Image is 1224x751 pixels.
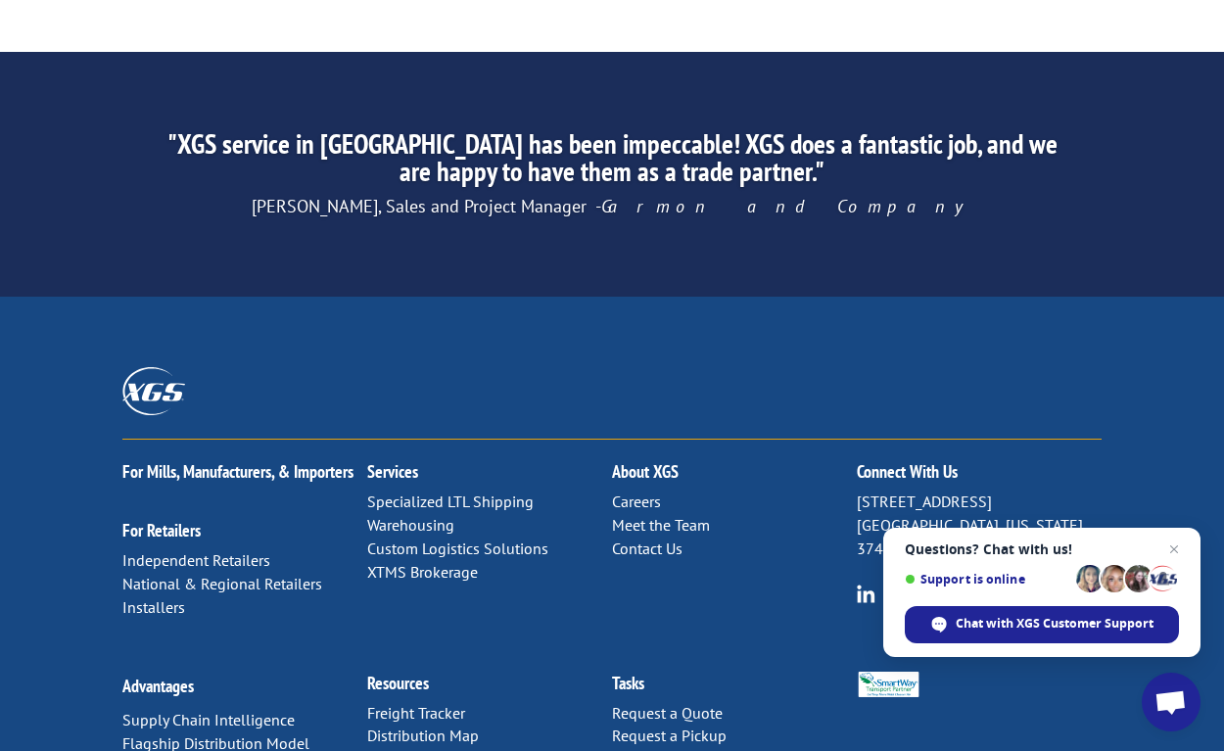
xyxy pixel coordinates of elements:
[612,703,723,723] a: Request a Quote
[122,597,185,617] a: Installers
[367,492,534,511] a: Specialized LTL Shipping
[612,675,857,702] h2: Tasks
[905,541,1179,557] span: Questions? Chat with us!
[122,550,270,570] a: Independent Retailers
[601,195,973,217] em: Garmon and Company
[122,367,185,415] img: XGS_Logos_ALL_2024_All_White
[122,574,322,593] a: National & Regional Retailers
[160,130,1064,195] h2: "XGS service in [GEOGRAPHIC_DATA] has been impeccable! XGS does a fantastic job, and we are happy...
[367,703,465,723] a: Freight Tracker
[905,606,1179,643] span: Chat with XGS Customer Support
[367,562,478,582] a: XTMS Brokerage
[252,195,973,217] span: [PERSON_NAME], Sales and Project Manager -
[122,460,353,483] a: For Mills, Manufacturers, & Importers
[612,539,683,558] a: Contact Us
[857,463,1102,491] h2: Connect With Us
[612,515,710,535] a: Meet the Team
[956,615,1153,633] span: Chat with XGS Customer Support
[857,491,1102,560] p: [STREET_ADDRESS] [GEOGRAPHIC_DATA], [US_STATE] 37421
[367,460,418,483] a: Services
[122,519,201,541] a: For Retailers
[367,726,479,745] a: Distribution Map
[122,710,295,729] a: Supply Chain Intelligence
[367,672,429,694] a: Resources
[367,515,454,535] a: Warehousing
[612,460,679,483] a: About XGS
[612,492,661,511] a: Careers
[905,572,1069,587] span: Support is online
[367,539,548,558] a: Custom Logistics Solutions
[612,726,727,745] a: Request a Pickup
[857,585,875,603] img: group-6
[1142,673,1200,731] a: Open chat
[122,675,194,697] a: Advantages
[857,672,920,698] img: Smartway_Logo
